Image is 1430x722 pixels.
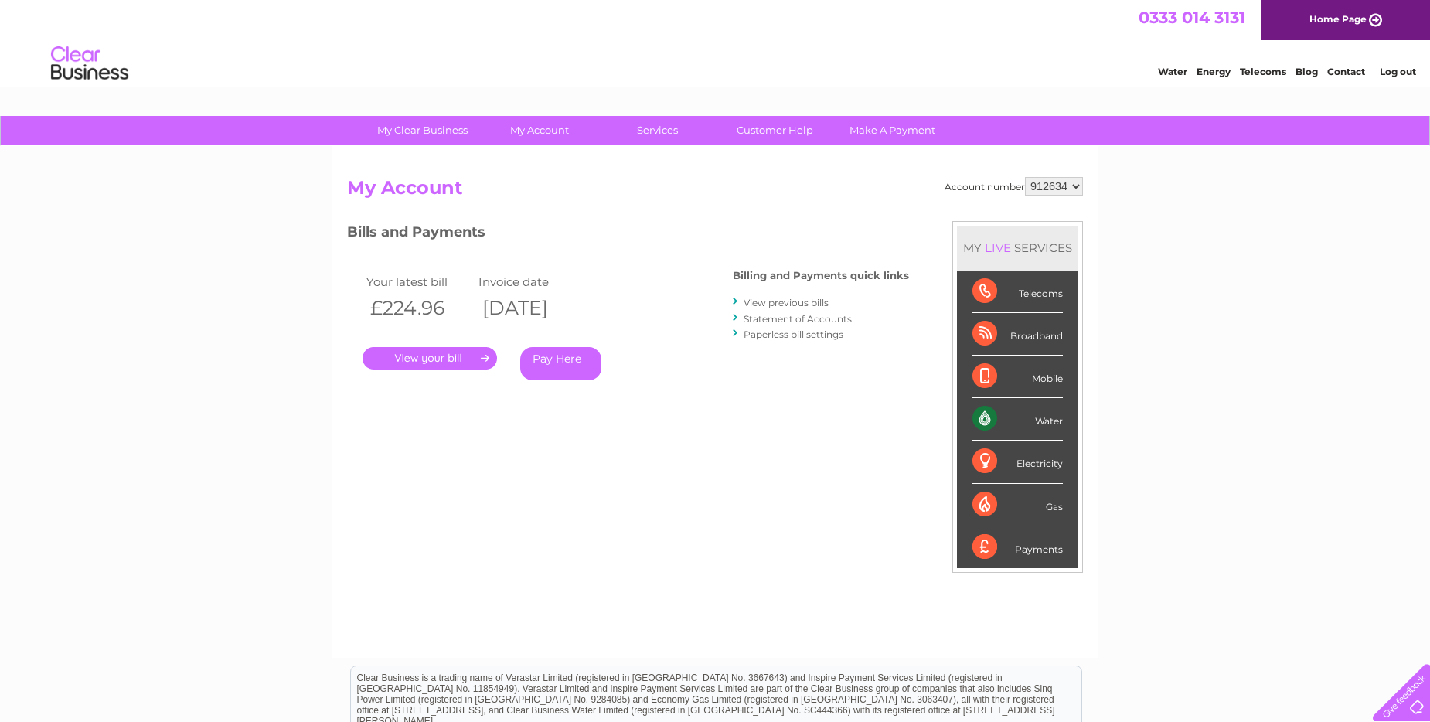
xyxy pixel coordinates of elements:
[1158,66,1187,77] a: Water
[1139,8,1245,27] a: 0333 014 3131
[351,9,1081,75] div: Clear Business is a trading name of Verastar Limited (registered in [GEOGRAPHIC_DATA] No. 3667643...
[475,271,587,292] td: Invoice date
[972,271,1063,313] div: Telecoms
[744,329,843,340] a: Paperless bill settings
[972,526,1063,568] div: Payments
[1240,66,1286,77] a: Telecoms
[363,271,475,292] td: Your latest bill
[520,347,601,380] a: Pay Here
[733,270,909,281] h4: Billing and Payments quick links
[476,116,604,145] a: My Account
[359,116,486,145] a: My Clear Business
[829,116,956,145] a: Make A Payment
[744,313,852,325] a: Statement of Accounts
[945,177,1083,196] div: Account number
[972,398,1063,441] div: Water
[363,347,497,370] a: .
[982,240,1014,255] div: LIVE
[1380,66,1416,77] a: Log out
[347,221,909,248] h3: Bills and Payments
[972,441,1063,483] div: Electricity
[972,356,1063,398] div: Mobile
[347,177,1083,206] h2: My Account
[50,40,129,87] img: logo.png
[1197,66,1231,77] a: Energy
[972,313,1063,356] div: Broadband
[1296,66,1318,77] a: Blog
[957,226,1078,270] div: MY SERVICES
[594,116,721,145] a: Services
[711,116,839,145] a: Customer Help
[972,484,1063,526] div: Gas
[744,297,829,308] a: View previous bills
[363,292,475,324] th: £224.96
[475,292,587,324] th: [DATE]
[1327,66,1365,77] a: Contact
